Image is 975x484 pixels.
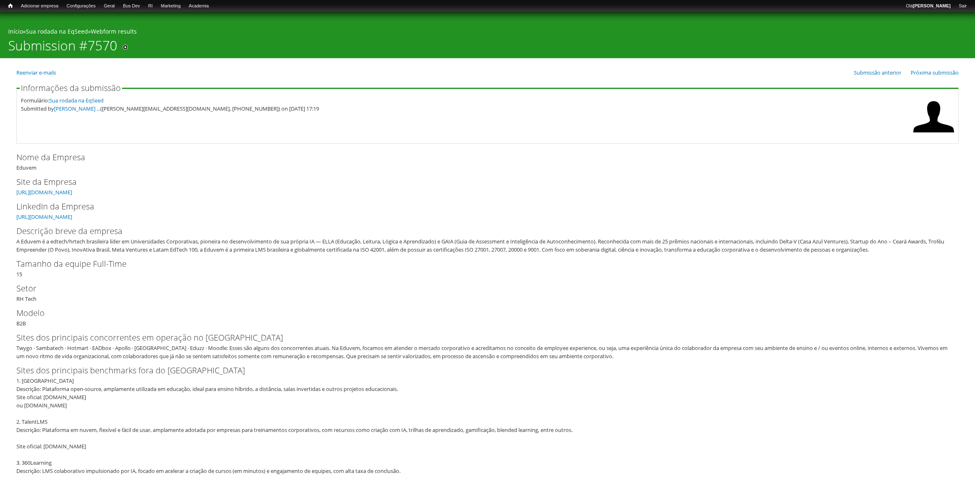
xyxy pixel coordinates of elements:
[902,2,955,10] a: Olá[PERSON_NAME]
[20,84,122,92] legend: Informações da submissão
[16,307,959,327] div: B2B
[144,2,157,10] a: RI
[854,69,901,76] a: Submissão anterior
[16,258,945,270] label: Tamanho da equipe Full-Time
[955,2,971,10] a: Sair
[91,27,137,35] a: Webform results
[16,176,945,188] label: Site da Empresa
[16,258,959,278] div: 15
[8,27,967,38] div: » »
[16,213,72,220] a: [URL][DOMAIN_NAME]
[913,96,954,137] img: Foto de Vladimir Nunan Ribeiro Soares
[8,27,23,35] a: Início
[16,69,56,76] a: Reenviar e-mails
[49,97,104,104] a: Sua rodada na EqSeed
[16,364,945,377] label: Sites dos principais benchmarks fora do [GEOGRAPHIC_DATA]
[16,282,959,303] div: RH Tech
[16,282,945,295] label: Setor
[16,189,72,196] a: [URL][DOMAIN_NAME]
[16,225,945,237] label: Descrição breve da empresa
[185,2,213,10] a: Academia
[63,2,100,10] a: Configurações
[26,27,88,35] a: Sua rodada na EqSeed
[54,105,100,112] a: [PERSON_NAME] ...
[16,151,959,172] div: Eduvem
[4,2,17,10] a: Início
[157,2,185,10] a: Marketing
[17,2,63,10] a: Adicionar empresa
[16,151,945,164] label: Nome da Empresa
[913,3,950,8] strong: [PERSON_NAME]
[21,105,909,113] div: Submitted by ([PERSON_NAME][EMAIL_ADDRESS][DOMAIN_NAME], [PHONE_NUMBER]) on [DATE] 17:19
[21,96,909,105] div: Formulário:
[16,200,945,213] label: LinkedIn da Empresa
[16,344,953,360] div: Twygo · Sambatech · Hotmart · EADbox · Apollo · [GEOGRAPHIC_DATA] · Eduzz · Moodle: Esses são alg...
[16,237,953,254] div: A Eduvem é a edtech/hrtech brasileira líder em Universidades Corporativas, pioneira no desenvolvi...
[8,3,13,9] span: Início
[100,2,119,10] a: Geral
[16,332,945,344] label: Sites dos principais concorrentes em operação no [GEOGRAPHIC_DATA]
[913,132,954,139] a: Ver perfil do usuário.
[119,2,144,10] a: Bus Dev
[8,38,117,58] h1: Submission #7570
[16,307,945,319] label: Modelo
[911,69,959,76] a: Próxima submissão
